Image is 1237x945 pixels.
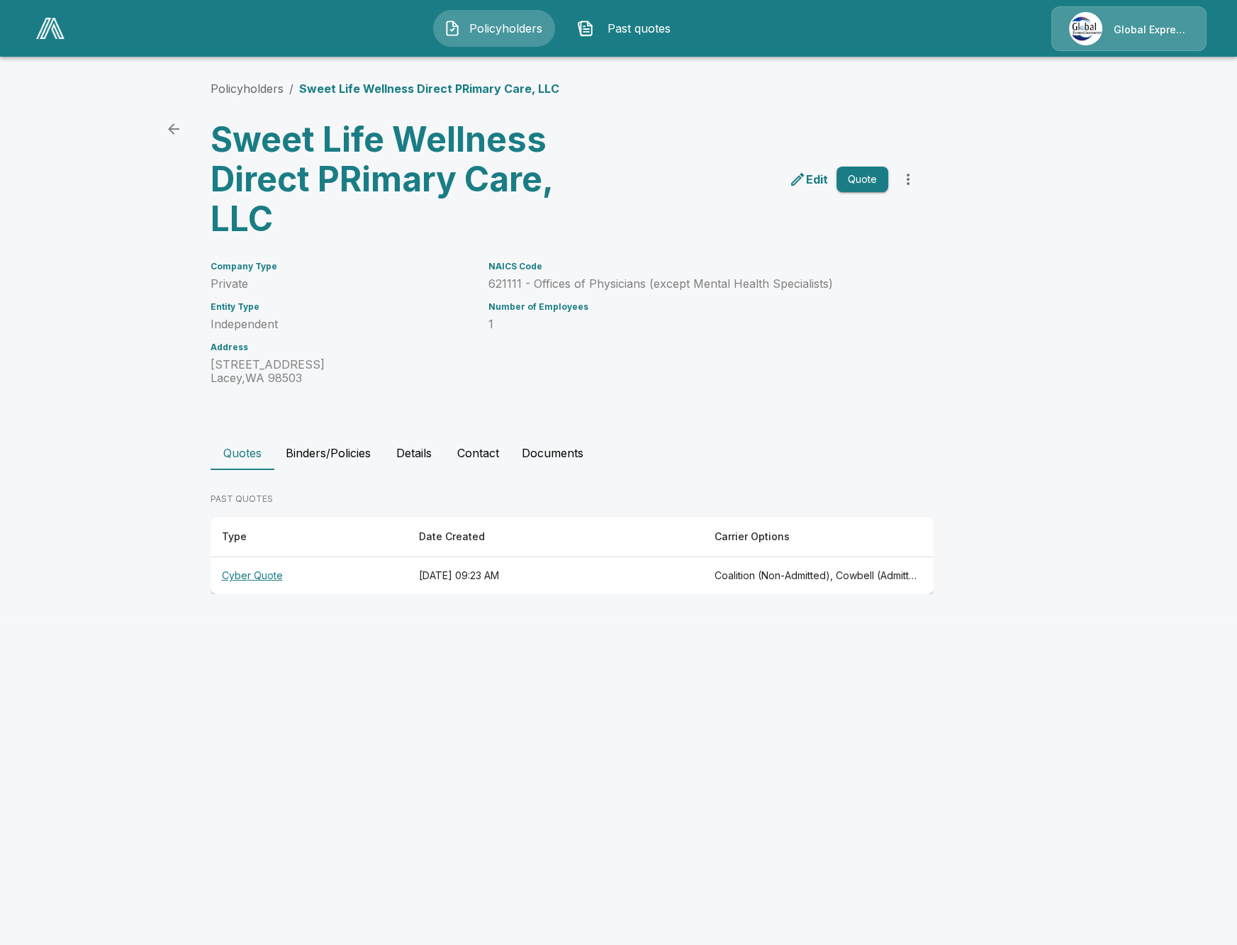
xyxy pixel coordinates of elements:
p: Global Express Underwriters [1114,23,1189,37]
button: Quote [836,167,888,193]
p: Sweet Life Wellness Direct PRimary Care, LLC [299,80,559,97]
a: edit [786,168,831,191]
h6: Company Type [211,262,471,272]
th: Type [211,517,408,557]
table: responsive table [211,517,934,594]
img: Agency Icon [1069,12,1102,45]
img: Policyholders Icon [444,20,461,37]
span: Policyholders [466,20,544,37]
th: Date Created [408,517,703,557]
nav: breadcrumb [211,80,559,97]
span: Past quotes [600,20,678,37]
li: / [289,80,293,97]
a: Policyholders [211,82,284,96]
h6: Number of Employees [488,302,888,312]
h6: NAICS Code [488,262,888,272]
button: Documents [510,436,595,470]
h3: Sweet Life Wellness Direct PRimary Care, LLC [211,120,561,239]
button: Contact [446,436,510,470]
button: Past quotes IconPast quotes [566,10,688,47]
button: more [894,165,922,194]
p: PAST QUOTES [211,493,934,505]
p: [STREET_ADDRESS] Lacey , WA 98503 [211,358,471,385]
p: Private [211,277,471,291]
button: Quotes [211,436,274,470]
a: Agency IconGlobal Express Underwriters [1051,6,1207,51]
h6: Entity Type [211,302,471,312]
div: policyholder tabs [211,436,1027,470]
button: Policyholders IconPolicyholders [433,10,555,47]
button: Details [382,436,446,470]
p: 621111 - Offices of Physicians (except Mental Health Specialists) [488,277,888,291]
button: Binders/Policies [274,436,382,470]
p: Edit [806,171,828,188]
th: Coalition (Non-Admitted), Cowbell (Admitted), Cowbell (Non-Admitted), CFC (Admitted), Tokio Marin... [703,557,934,595]
img: AA Logo [36,18,65,39]
p: 1 [488,318,888,331]
th: Cyber Quote [211,557,408,595]
a: back [159,115,188,143]
th: Carrier Options [703,517,934,557]
img: Past quotes Icon [577,20,594,37]
th: [DATE] 09:23 AM [408,557,703,595]
h6: Address [211,342,471,352]
p: Independent [211,318,471,331]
